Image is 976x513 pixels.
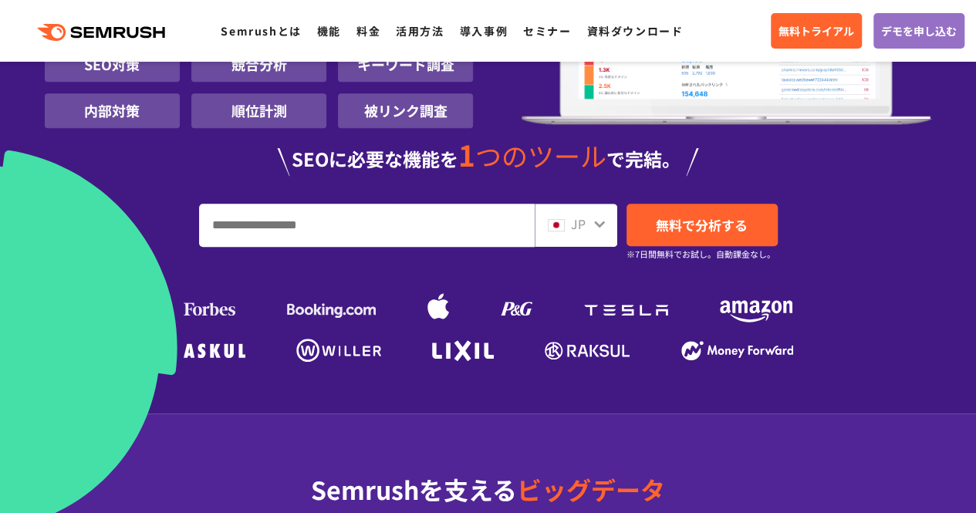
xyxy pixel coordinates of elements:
a: 無料で分析する [626,204,778,246]
li: 順位計測 [191,93,326,128]
span: デモを申し込む [881,22,957,39]
li: 内部対策 [45,93,180,128]
span: 無料トライアル [778,22,854,39]
a: 活用方法 [396,23,444,39]
li: 被リンク調査 [338,93,473,128]
a: デモを申し込む [873,13,964,49]
span: つのツール [475,137,606,174]
li: SEO対策 [45,47,180,82]
span: 無料で分析する [656,215,748,235]
a: 導入事例 [460,23,508,39]
span: JP [571,214,586,233]
input: URL、キーワードを入力してください [200,204,534,246]
a: 機能 [317,23,341,39]
a: 料金 [356,23,380,39]
span: で完結。 [606,145,680,172]
a: 資料ダウンロード [586,23,683,39]
a: セミナー [523,23,571,39]
li: 競合分析 [191,47,326,82]
a: 無料トライアル [771,13,862,49]
a: Semrushとは [221,23,301,39]
div: SEOに必要な機能を [45,140,932,176]
small: ※7日間無料でお試し。自動課金なし。 [626,247,775,262]
span: ビッグデータ [517,471,665,507]
span: 1 [458,133,475,175]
